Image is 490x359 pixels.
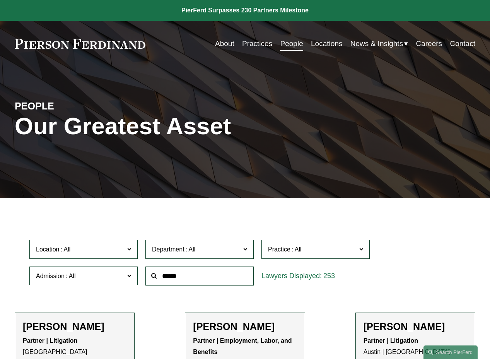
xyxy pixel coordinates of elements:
[364,321,467,332] h2: [PERSON_NAME]
[23,321,126,332] h2: [PERSON_NAME]
[280,36,303,51] a: People
[311,36,342,51] a: Locations
[350,37,403,50] span: News & Insights
[364,335,467,358] p: Austin | [GEOGRAPHIC_DATA]
[364,337,418,344] strong: Partner | Litigation
[15,113,322,140] h1: Our Greatest Asset
[323,272,335,280] span: 253
[242,36,272,51] a: Practices
[36,273,65,279] span: Admission
[423,345,478,359] a: Search this site
[268,246,290,253] span: Practice
[350,36,408,51] a: folder dropdown
[23,337,77,344] strong: Partner | Litigation
[450,36,475,51] a: Contact
[152,246,184,253] span: Department
[215,36,234,51] a: About
[15,100,130,113] h4: PEOPLE
[193,321,297,332] h2: [PERSON_NAME]
[36,246,60,253] span: Location
[193,337,294,355] strong: Partner | Employment, Labor, and Benefits
[23,335,126,358] p: [GEOGRAPHIC_DATA]
[416,36,442,51] a: Careers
